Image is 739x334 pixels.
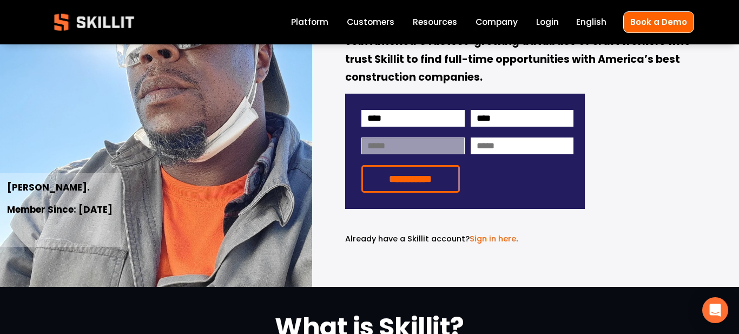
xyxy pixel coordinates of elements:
[470,233,516,244] a: Sign in here
[345,233,585,245] p: .
[576,16,606,28] span: English
[7,180,90,196] strong: [PERSON_NAME].
[291,15,328,30] a: Platform
[476,15,518,30] a: Company
[536,15,559,30] a: Login
[702,297,728,323] div: Open Intercom Messenger
[7,202,113,218] strong: Member Since: [DATE]
[623,11,694,32] a: Book a Demo
[45,6,143,38] img: Skillit
[413,16,457,28] span: Resources
[576,15,606,30] div: language picker
[413,15,457,30] a: folder dropdown
[347,15,394,30] a: Customers
[345,34,693,87] strong: Join America’s fastest-growing database of craft workers who trust Skillit to find full-time oppo...
[345,233,470,244] span: Already have a Skillit account?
